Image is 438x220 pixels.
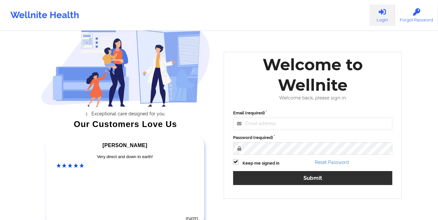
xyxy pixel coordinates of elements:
button: Submit [233,171,393,185]
img: wellnite-auth-hero_200.c722682e.png [41,15,210,107]
input: Email address [233,118,393,130]
label: Password (required) [233,134,393,141]
label: Keep me signed in [243,160,279,167]
div: Welcome to Wellnite [229,54,397,95]
div: Welcome back, please sign in [229,95,397,101]
a: Forgot Password [395,5,438,26]
div: Our Customers Love Us [41,121,210,127]
label: Email (required) [233,110,393,116]
li: Exceptional care designed for you. [47,111,210,116]
div: Very direct and down to earth! [56,154,194,160]
a: Reset Password [315,160,349,165]
a: Login [370,5,395,26]
span: [PERSON_NAME] [102,143,147,148]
